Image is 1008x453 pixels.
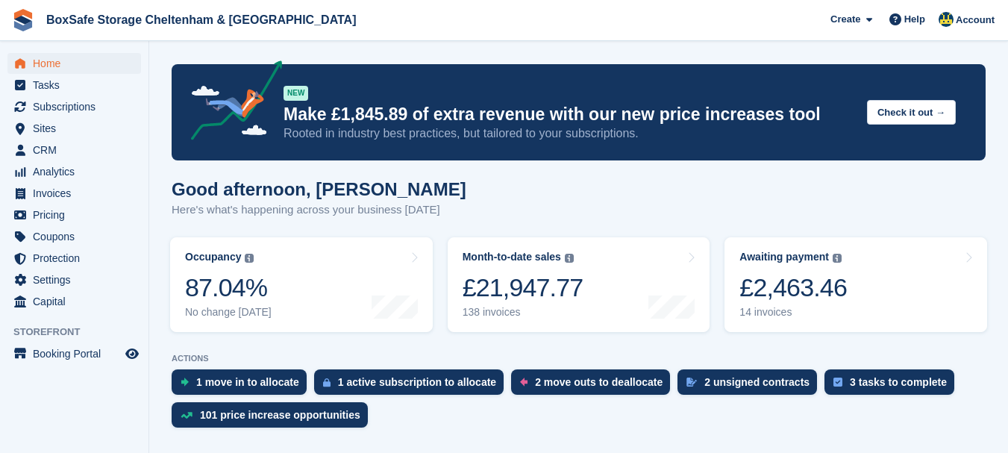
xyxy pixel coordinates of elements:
span: Help [904,12,925,27]
span: Capital [33,291,122,312]
a: menu [7,248,141,269]
span: CRM [33,140,122,160]
span: Tasks [33,75,122,96]
span: Create [830,12,860,27]
a: Preview store [123,345,141,363]
p: ACTIONS [172,354,986,363]
a: menu [7,96,141,117]
img: active_subscription_to_allocate_icon-d502201f5373d7db506a760aba3b589e785aa758c864c3986d89f69b8ff3... [323,378,331,387]
div: 101 price increase opportunities [200,409,360,421]
a: menu [7,53,141,74]
a: menu [7,183,141,204]
span: Account [956,13,995,28]
img: icon-info-grey-7440780725fd019a000dd9b08b2336e03edf1995a4989e88bcd33f0948082b44.svg [833,254,842,263]
div: 138 invoices [463,306,583,319]
p: Make £1,845.89 of extra revenue with our new price increases tool [284,104,855,125]
a: menu [7,118,141,139]
span: Home [33,53,122,74]
img: price-adjustments-announcement-icon-8257ccfd72463d97f412b2fc003d46551f7dbcb40ab6d574587a9cd5c0d94... [178,60,283,146]
span: Pricing [33,204,122,225]
div: 1 active subscription to allocate [338,376,496,388]
a: 101 price increase opportunities [172,402,375,435]
a: menu [7,161,141,182]
img: Kim Virabi [939,12,954,27]
div: 1 move in to allocate [196,376,299,388]
a: 1 active subscription to allocate [314,369,511,402]
a: menu [7,75,141,96]
img: price_increase_opportunities-93ffe204e8149a01c8c9dc8f82e8f89637d9d84a8eef4429ea346261dce0b2c0.svg [181,412,192,419]
img: stora-icon-8386f47178a22dfd0bd8f6a31ec36ba5ce8667c1dd55bd0f319d3a0aa187defe.svg [12,9,34,31]
a: 3 tasks to complete [824,369,962,402]
h1: Good afternoon, [PERSON_NAME] [172,179,466,199]
div: NEW [284,86,308,101]
div: 3 tasks to complete [850,376,947,388]
a: 1 move in to allocate [172,369,314,402]
span: Protection [33,248,122,269]
p: Rooted in industry best practices, but tailored to your subscriptions. [284,125,855,142]
a: menu [7,226,141,247]
span: Analytics [33,161,122,182]
img: task-75834270c22a3079a89374b754ae025e5fb1db73e45f91037f5363f120a921f8.svg [833,378,842,387]
a: Month-to-date sales £21,947.77 138 invoices [448,237,710,332]
a: BoxSafe Storage Cheltenham & [GEOGRAPHIC_DATA] [40,7,362,32]
a: menu [7,343,141,364]
div: No change [DATE] [185,306,272,319]
a: Occupancy 87.04% No change [DATE] [170,237,433,332]
a: menu [7,291,141,312]
div: 2 unsigned contracts [704,376,810,388]
span: Storefront [13,325,148,340]
div: Occupancy [185,251,241,263]
span: Sites [33,118,122,139]
div: 2 move outs to deallocate [535,376,663,388]
a: 2 move outs to deallocate [511,369,677,402]
span: Subscriptions [33,96,122,117]
span: Settings [33,269,122,290]
a: menu [7,140,141,160]
div: £21,947.77 [463,272,583,303]
img: icon-info-grey-7440780725fd019a000dd9b08b2336e03edf1995a4989e88bcd33f0948082b44.svg [565,254,574,263]
div: Awaiting payment [739,251,829,263]
a: menu [7,269,141,290]
a: menu [7,204,141,225]
span: Booking Portal [33,343,122,364]
div: £2,463.46 [739,272,847,303]
p: Here's what's happening across your business [DATE] [172,201,466,219]
span: Coupons [33,226,122,247]
span: Invoices [33,183,122,204]
img: move_ins_to_allocate_icon-fdf77a2bb77ea45bf5b3d319d69a93e2d87916cf1d5bf7949dd705db3b84f3ca.svg [181,378,189,387]
a: 2 unsigned contracts [677,369,824,402]
button: Check it out → [867,100,956,125]
img: icon-info-grey-7440780725fd019a000dd9b08b2336e03edf1995a4989e88bcd33f0948082b44.svg [245,254,254,263]
div: Month-to-date sales [463,251,561,263]
a: Awaiting payment £2,463.46 14 invoices [724,237,987,332]
img: contract_signature_icon-13c848040528278c33f63329250d36e43548de30e8caae1d1a13099fd9432cc5.svg [686,378,697,387]
img: move_outs_to_deallocate_icon-f764333ba52eb49d3ac5e1228854f67142a1ed5810a6f6cc68b1a99e826820c5.svg [520,378,528,387]
div: 14 invoices [739,306,847,319]
div: 87.04% [185,272,272,303]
